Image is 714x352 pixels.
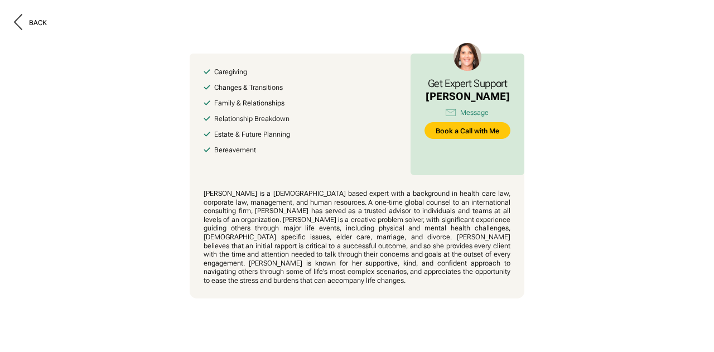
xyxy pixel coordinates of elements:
div: Changes & Transitions [214,83,283,92]
div: Message [460,108,489,117]
div: Back [29,18,47,27]
button: Back [14,14,47,32]
a: Message [424,107,510,119]
div: [PERSON_NAME] [426,90,510,103]
div: Estate & Future Planning [214,130,290,139]
div: Bereavement [214,146,256,155]
div: Relationship Breakdown [214,114,290,123]
div: Family & Relationships [214,99,284,108]
div: Caregiving [214,67,247,76]
a: Book a Call with Me [424,122,510,139]
h3: Get Expert Support [426,78,510,90]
